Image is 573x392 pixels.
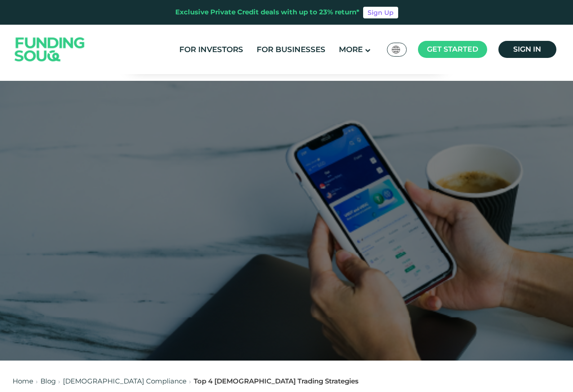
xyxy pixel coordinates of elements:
a: For Businesses [254,42,328,57]
a: Sign Up [363,7,398,18]
span: More [339,45,363,54]
div: Exclusive Private Credit deals with up to 23% return* [175,7,360,18]
img: Logo [6,27,94,72]
span: Get started [427,45,478,53]
a: Home [13,377,33,385]
a: [DEMOGRAPHIC_DATA] Compliance [63,377,187,385]
a: Sign in [498,41,556,58]
img: SA Flag [392,46,400,53]
a: For Investors [177,42,245,57]
span: Sign in [513,45,541,53]
a: Blog [40,377,56,385]
div: Top 4 [DEMOGRAPHIC_DATA] Trading Strategies [194,376,359,387]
